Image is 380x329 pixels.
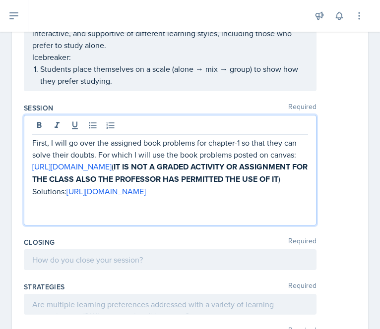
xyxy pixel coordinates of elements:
span: Required [288,237,317,247]
strong: IT IS NOT A GRADED ACTIVITY OR ASSIGNMENT FOR THE CLASS ALSO THE PROFESSOR HAS PERMITTED THE USE ... [32,161,310,185]
p: First, I will go over the assigned book problems for chapter-1 so that they can solve their doubt... [32,137,308,185]
a: [URL][DOMAIN_NAME] [32,161,112,172]
p: Solutions: [32,185,308,197]
a: [URL][DOMAIN_NAME] [66,186,146,197]
p: Students place themselves on a scale (alone → mix → group) to show how they prefer studying. [40,63,308,87]
span: Required [288,282,317,292]
label: Closing [24,237,55,247]
label: Strategies [24,282,65,292]
p: Icebreaker: [32,51,308,63]
span: Required [288,103,317,113]
label: Session [24,103,53,113]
